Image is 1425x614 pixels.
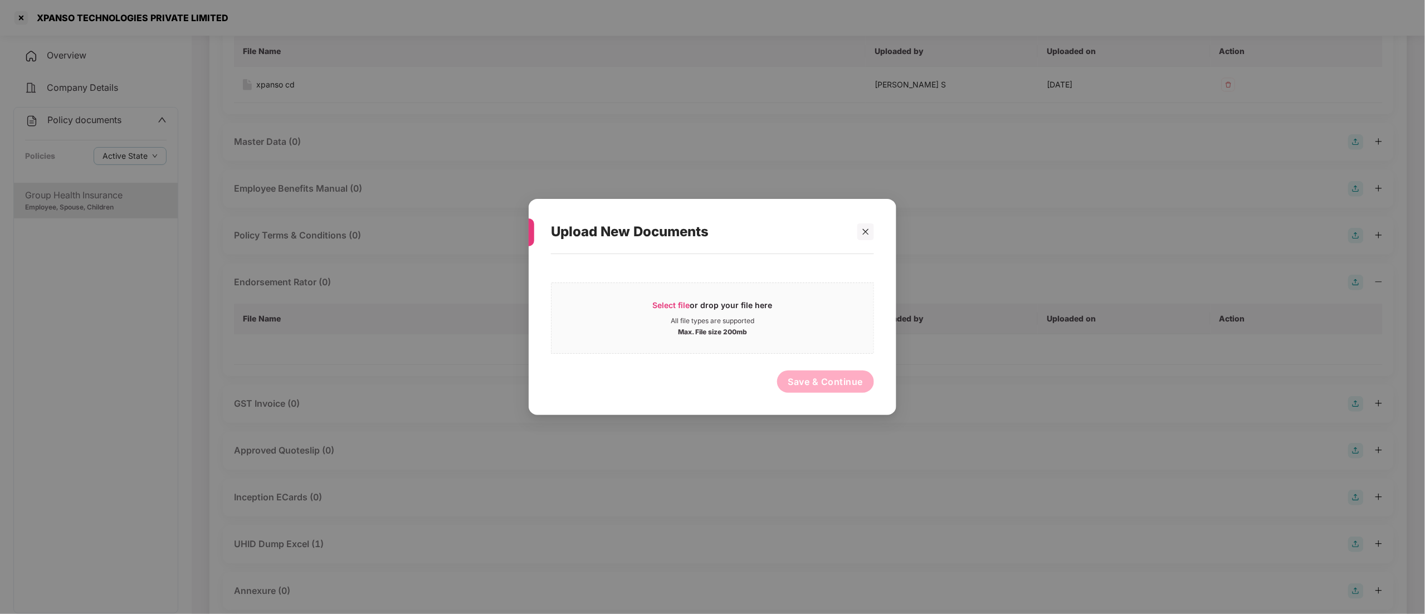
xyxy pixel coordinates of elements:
[552,291,873,345] span: Select fileor drop your file hereAll file types are supportedMax. File size 200mb
[551,210,847,254] div: Upload New Documents
[653,300,773,316] div: or drop your file here
[777,371,875,393] button: Save & Continue
[862,228,870,236] span: close
[671,316,754,325] div: All file types are supported
[653,300,690,310] span: Select file
[678,325,747,337] div: Max. File size 200mb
